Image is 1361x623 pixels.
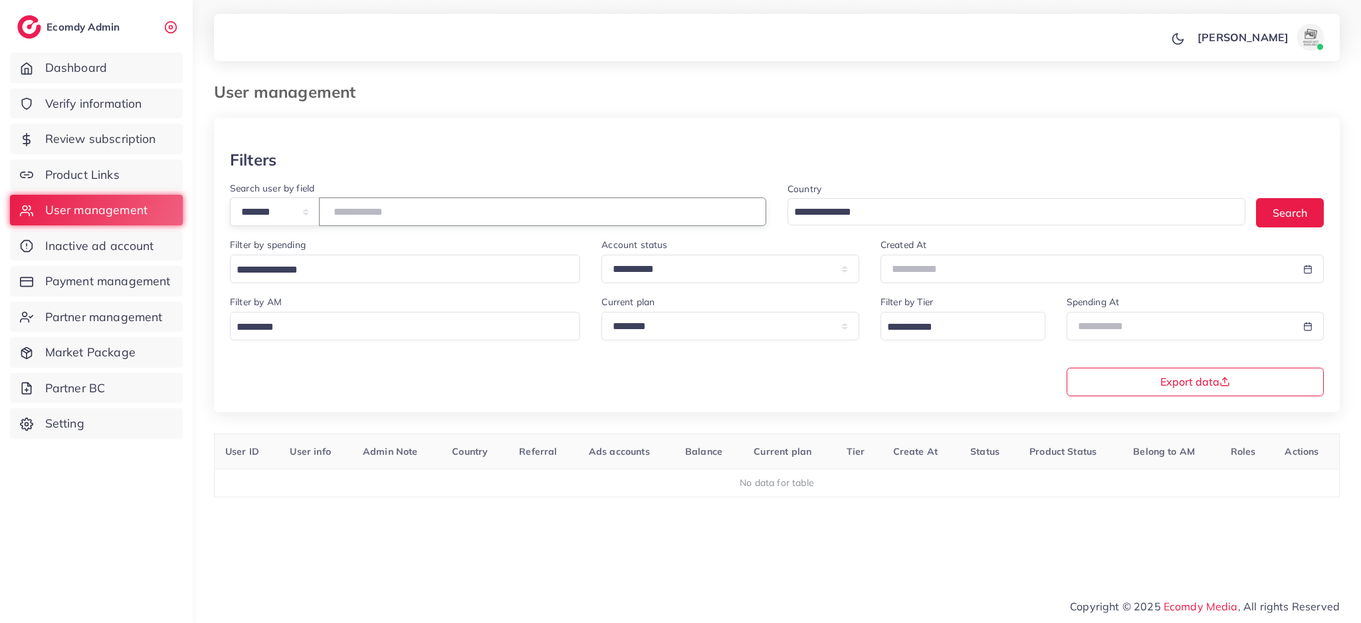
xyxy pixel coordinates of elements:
[789,202,1228,223] input: Search for option
[1067,368,1324,396] button: Export data
[10,195,183,225] a: User management
[45,201,148,219] span: User management
[881,312,1045,340] div: Search for option
[1133,445,1195,457] span: Belong to AM
[601,295,655,309] label: Current plan
[1231,445,1256,457] span: Roles
[17,15,123,39] a: logoEcomdy Admin
[45,309,163,326] span: Partner management
[45,273,171,290] span: Payment management
[589,445,650,457] span: Ads accounts
[883,317,1028,338] input: Search for option
[47,21,123,33] h2: Ecomdy Admin
[45,166,120,184] span: Product Links
[45,130,156,148] span: Review subscription
[881,238,927,251] label: Created At
[230,238,306,251] label: Filter by spending
[45,344,136,361] span: Market Package
[970,445,999,457] span: Status
[10,266,183,297] a: Payment management
[1285,445,1318,457] span: Actions
[1067,295,1120,309] label: Spending At
[225,445,259,457] span: User ID
[290,445,330,457] span: User info
[10,53,183,83] a: Dashboard
[45,59,107,76] span: Dashboard
[222,476,1332,489] div: No data for table
[847,445,865,457] span: Tier
[1160,376,1230,387] span: Export data
[1190,24,1329,51] a: [PERSON_NAME]avatar
[230,255,580,283] div: Search for option
[1238,598,1340,614] span: , All rights Reserved
[10,160,183,190] a: Product Links
[232,260,563,281] input: Search for option
[519,445,557,457] span: Referral
[1070,598,1340,614] span: Copyright © 2025
[45,380,106,397] span: Partner BC
[685,445,722,457] span: Balance
[230,295,282,309] label: Filter by AM
[893,445,938,457] span: Create At
[45,415,84,432] span: Setting
[601,238,667,251] label: Account status
[363,445,418,457] span: Admin Note
[45,237,154,255] span: Inactive ad account
[17,15,41,39] img: logo
[1256,198,1324,227] button: Search
[230,312,580,340] div: Search for option
[230,182,314,195] label: Search user by field
[1164,600,1238,613] a: Ecomdy Media
[787,182,821,195] label: Country
[10,88,183,119] a: Verify information
[1198,29,1289,45] p: [PERSON_NAME]
[1029,445,1097,457] span: Product Status
[10,302,183,332] a: Partner management
[232,317,563,338] input: Search for option
[45,95,142,112] span: Verify information
[881,295,933,309] label: Filter by Tier
[10,408,183,439] a: Setting
[10,124,183,154] a: Review subscription
[787,198,1245,225] div: Search for option
[10,373,183,404] a: Partner BC
[1297,24,1324,51] img: avatar
[10,231,183,261] a: Inactive ad account
[754,445,811,457] span: Current plan
[214,82,366,102] h3: User management
[452,445,488,457] span: Country
[230,150,276,170] h3: Filters
[10,337,183,368] a: Market Package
